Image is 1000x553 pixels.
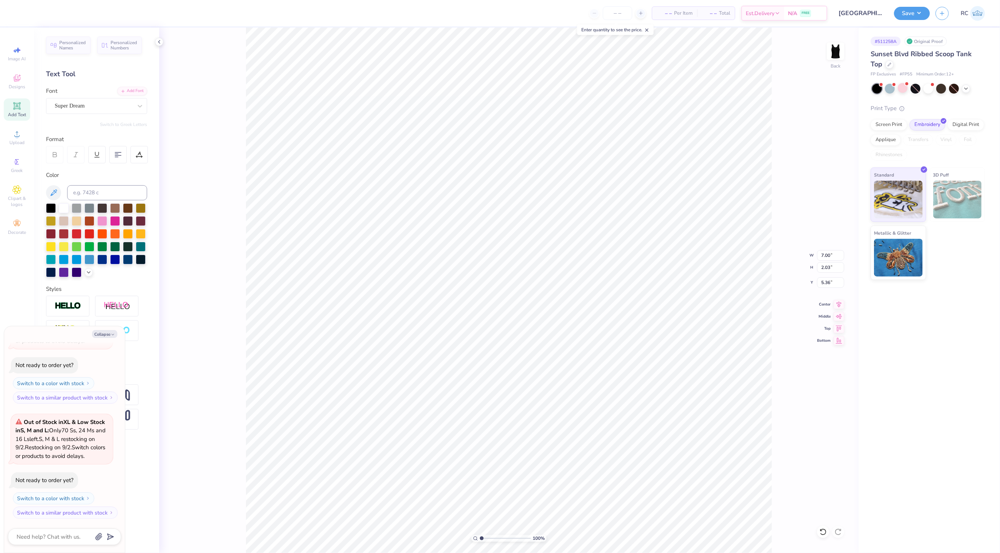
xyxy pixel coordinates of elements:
img: Shadow [104,301,130,311]
input: Untitled Design [833,6,888,21]
span: – – [657,9,672,17]
span: 100 % [533,535,545,542]
img: Back [828,44,843,59]
div: Vinyl [935,134,957,146]
div: Applique [871,134,901,146]
span: RC [961,9,968,18]
button: Collapse [92,330,117,338]
span: # FP55 [900,71,912,78]
span: Minimum Order: 12 + [916,71,954,78]
div: Enter quantity to see the price. [577,25,654,35]
div: Digital Print [948,119,984,131]
div: Rhinestones [871,149,907,161]
img: 3d Illusion [55,325,81,337]
img: Switch to a color with stock [86,496,90,501]
span: Greek [11,167,23,174]
img: Switch to a color with stock [86,381,90,386]
span: Top [817,326,831,331]
img: Metallic & Glitter [874,239,923,276]
span: Metallic & Glitter [874,229,911,237]
input: e.g. 7428 c [67,185,147,200]
div: Transfers [903,134,933,146]
span: Clipart & logos [4,195,30,207]
div: # 511258A [871,37,901,46]
span: Middle [817,314,831,319]
span: Only 70 Ss, 24 Ms and 16 Ls left. S, M & L restocking on 9/2. Restocking on 9/2. Switch colors or... [15,418,106,460]
div: Not ready to order yet? [15,476,74,484]
img: Stroke [55,302,81,310]
span: Image AI [8,56,26,62]
button: Switch to a color with stock [13,492,94,504]
div: Format [46,135,148,144]
img: Rio Cabojoc [970,6,985,21]
span: Bottom [817,338,831,343]
div: Color [46,171,147,180]
span: Standard [874,171,894,179]
button: Switch to a similar product with stock [13,507,118,519]
img: 3D Puff [933,181,982,218]
div: Text Tool [46,69,147,79]
div: Print Type [871,104,985,113]
div: Foil [959,134,977,146]
span: Center [817,302,831,307]
span: 3D Puff [933,171,949,179]
img: Switch to a similar product with stock [109,510,114,515]
div: Screen Print [871,119,907,131]
img: Switch to a similar product with stock [109,395,114,400]
div: Styles [46,285,147,293]
div: Back [831,63,840,69]
label: Font [46,87,57,95]
span: FREE [802,11,810,16]
button: Save [894,7,930,20]
span: Est. Delivery [746,9,774,17]
span: Personalized Numbers [111,40,137,51]
div: Embroidery [909,119,945,131]
a: RC [961,6,985,21]
span: Personalized Names [59,40,86,51]
span: N/A [788,9,797,17]
span: Per Item [674,9,693,17]
button: Switch to a color with stock [13,377,94,389]
span: Designs [9,84,25,90]
strong: Out of Stock in XL [24,418,72,426]
span: Total [719,9,730,17]
span: Upload [9,140,25,146]
div: Original Proof [905,37,947,46]
div: Not ready to order yet? [15,361,74,369]
span: Decorate [8,229,26,235]
button: Switch to Greek Letters [100,121,147,127]
span: – – [702,9,717,17]
img: Standard [874,181,923,218]
span: FP Exclusives [871,71,896,78]
div: Add Font [117,87,147,95]
button: Switch to a similar product with stock [13,392,118,404]
span: Only 100 Ss, 78 Ms and 46 Ls left. S, M & L restocking on 9/2. Restocking on 9/2. Switch colors o... [15,303,106,345]
input: – – [603,6,632,20]
span: Sunset Blvd Ribbed Scoop Tank Top [871,49,972,69]
span: Add Text [8,112,26,118]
